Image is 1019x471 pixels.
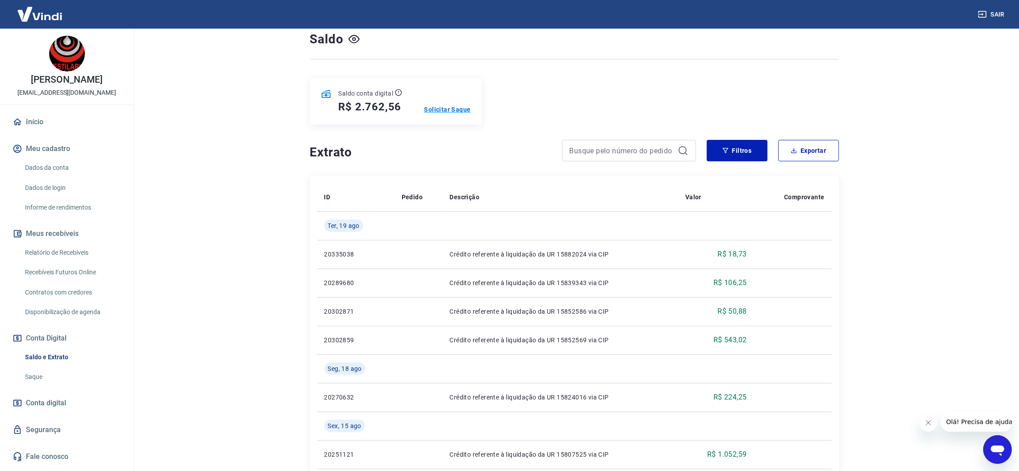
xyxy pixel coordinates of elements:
p: 20302859 [324,336,387,345]
a: Contratos com credores [21,283,123,302]
p: R$ 18,73 [717,249,746,260]
h4: Saldo [310,30,344,48]
a: Dados da conta [21,159,123,177]
span: Conta digital [26,397,66,409]
p: R$ 543,02 [713,335,747,345]
a: Informe de rendimentos [21,198,123,217]
button: Sair [976,6,1008,23]
p: Crédito referente à liquidação da UR 15824016 via CIP [450,393,671,402]
p: Crédito referente à liquidação da UR 15839343 via CIP [450,278,671,287]
p: 20251121 [324,450,387,459]
a: Segurança [11,420,123,440]
span: Sex, 15 ago [328,421,361,430]
iframe: Botão para abrir a janela de mensagens [983,435,1012,464]
p: Crédito referente à liquidação da UR 15882024 via CIP [450,250,671,259]
span: Ter, 19 ago [328,221,360,230]
p: Descrição [450,193,480,202]
h4: Extrato [310,143,551,161]
p: Valor [685,193,701,202]
img: Vindi [11,0,69,28]
a: Conta digital [11,393,123,413]
a: Dados de login [21,179,123,197]
input: Busque pelo número do pedido [570,144,674,157]
p: Crédito referente à liquidação da UR 15852569 via CIP [450,336,671,345]
img: 904a6174-c400-414d-8569-0f845a1b0b92.jpeg [49,36,85,71]
a: Início [11,112,123,132]
p: Pedido [402,193,423,202]
a: Saque [21,368,123,386]
a: Disponibilização de agenda [21,303,123,321]
button: Conta Digital [11,328,123,348]
p: Crédito referente à liquidação da UR 15807525 via CIP [450,450,671,459]
p: [EMAIL_ADDRESS][DOMAIN_NAME] [17,88,116,97]
a: Saldo e Extrato [21,348,123,366]
a: Solicitar Saque [424,105,471,114]
p: R$ 106,25 [713,278,747,288]
p: Crédito referente à liquidação da UR 15852586 via CIP [450,307,671,316]
button: Filtros [707,140,767,161]
p: 20270632 [324,393,387,402]
a: Fale conosco [11,447,123,467]
p: Comprovante [784,193,824,202]
p: R$ 50,88 [717,306,746,317]
p: ID [324,193,331,202]
p: 20302871 [324,307,387,316]
a: Recebíveis Futuros Online [21,263,123,282]
p: 20289680 [324,278,387,287]
p: [PERSON_NAME] [31,75,102,84]
button: Meu cadastro [11,139,123,159]
span: Seg, 18 ago [328,364,362,373]
h5: R$ 2.762,56 [339,100,402,114]
p: R$ 1.052,59 [707,449,746,460]
iframe: Mensagem da empresa [941,412,1012,432]
iframe: Fechar mensagem [919,414,937,432]
button: Meus recebíveis [11,224,123,244]
p: 20335038 [324,250,387,259]
a: Relatório de Recebíveis [21,244,123,262]
span: Olá! Precisa de ajuda? [5,6,75,13]
button: Exportar [778,140,839,161]
p: R$ 224,25 [713,392,747,403]
p: Saldo conta digital [339,89,394,98]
